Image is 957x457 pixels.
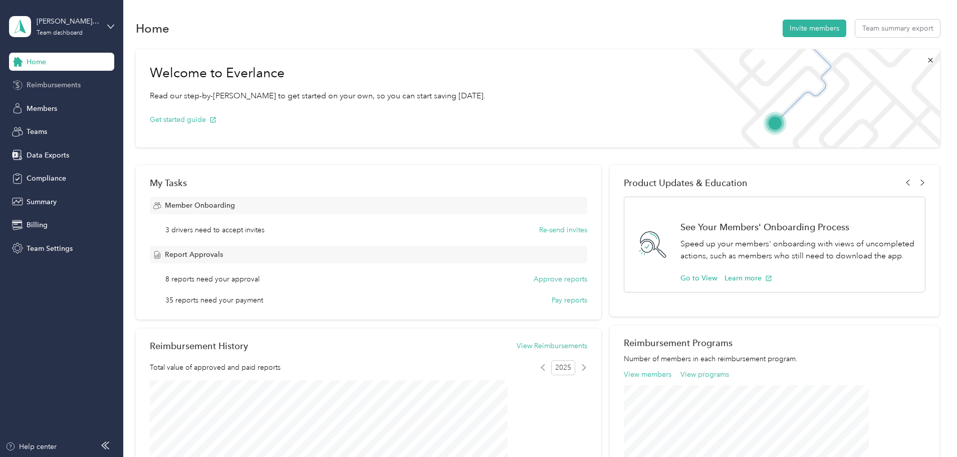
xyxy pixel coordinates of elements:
[27,57,46,67] span: Home
[27,150,69,161] span: Data Exports
[150,178,587,188] div: My Tasks
[165,274,260,284] span: 8 reports need your approval
[725,273,772,283] button: Learn more
[27,126,47,137] span: Teams
[37,30,83,36] div: Team dashboard
[6,441,57,452] button: Help center
[682,49,939,147] img: Welcome to everlance
[150,65,486,81] h1: Welcome to Everlance
[27,197,57,207] span: Summary
[624,369,671,380] button: View members
[534,274,587,284] button: Approve reports
[624,338,925,348] h2: Reimbursement Programs
[27,243,73,254] span: Team Settings
[539,225,587,235] button: Re-send invites
[165,295,263,306] span: 35 reports need your payment
[855,20,940,37] button: Team summary export
[680,238,914,262] p: Speed up your members' onboarding with views of uncompleted actions, such as members who still ne...
[150,341,248,351] h2: Reimbursement History
[150,362,281,373] span: Total value of approved and paid reports
[27,80,81,90] span: Reimbursements
[551,360,575,375] span: 2025
[27,173,66,184] span: Compliance
[27,103,57,114] span: Members
[150,90,486,102] p: Read our step-by-[PERSON_NAME] to get started on your own, so you can start saving [DATE].
[680,222,914,232] h1: See Your Members' Onboarding Process
[37,16,99,27] div: [PERSON_NAME] Bros
[624,178,748,188] span: Product Updates & Education
[517,341,587,351] button: View Reimbursements
[624,354,925,364] p: Number of members in each reimbursement program.
[680,369,729,380] button: View programs
[901,401,957,457] iframe: Everlance-gr Chat Button Frame
[552,295,587,306] button: Pay reports
[680,273,717,283] button: Go to View
[150,114,216,125] button: Get started guide
[27,220,48,230] span: Billing
[165,249,223,260] span: Report Approvals
[165,225,265,235] span: 3 drivers need to accept invites
[165,200,235,211] span: Member Onboarding
[783,20,846,37] button: Invite members
[136,23,169,34] h1: Home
